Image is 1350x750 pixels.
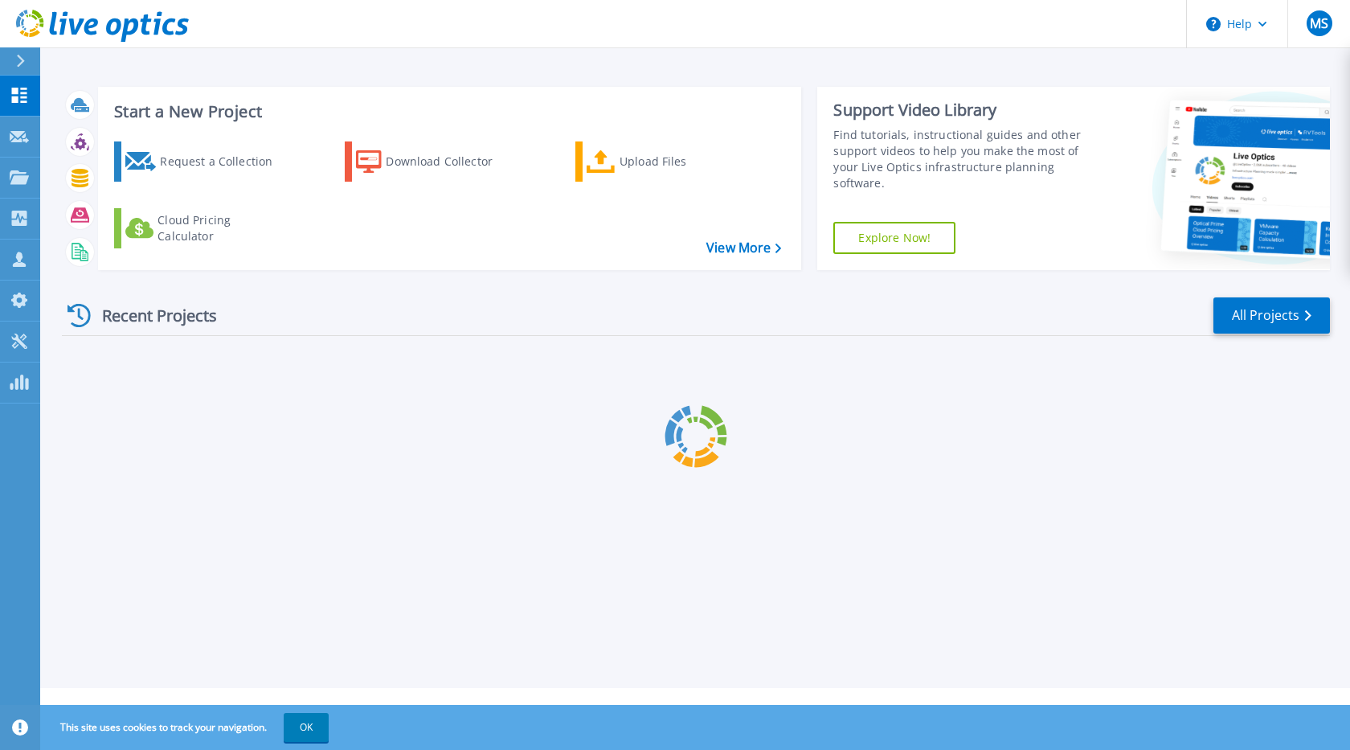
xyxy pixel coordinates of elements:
a: Explore Now! [833,222,955,254]
div: Find tutorials, instructional guides and other support videos to help you make the most of your L... [833,127,1092,191]
div: Download Collector [386,145,514,178]
a: Download Collector [345,141,524,182]
h3: Start a New Project [114,103,781,121]
a: View More [706,240,781,256]
div: Support Video Library [833,100,1092,121]
div: Cloud Pricing Calculator [157,212,286,244]
div: Request a Collection [160,145,288,178]
div: Recent Projects [62,296,239,335]
div: Upload Files [620,145,748,178]
span: This site uses cookies to track your navigation. [44,713,329,742]
a: All Projects [1213,297,1330,334]
a: Cloud Pricing Calculator [114,208,293,248]
a: Upload Files [575,141,755,182]
a: Request a Collection [114,141,293,182]
span: MS [1310,17,1328,30]
button: OK [284,713,329,742]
